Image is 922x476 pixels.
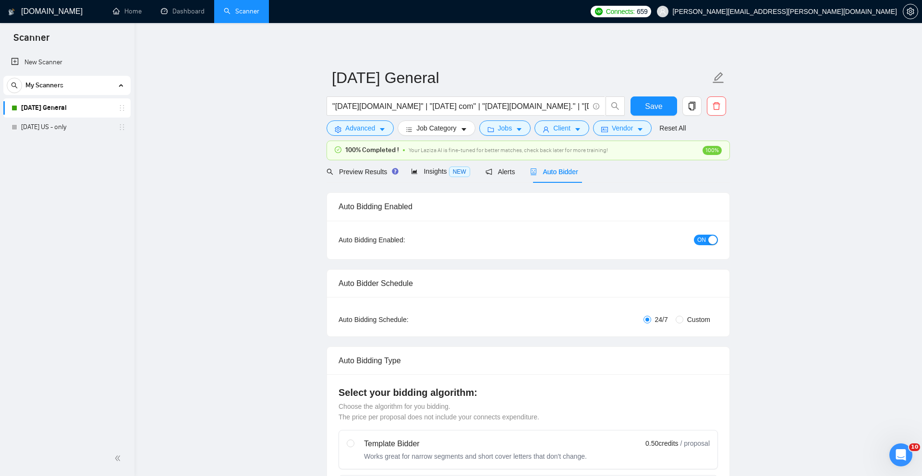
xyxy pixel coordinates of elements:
span: Advanced [345,123,375,133]
a: Reset All [659,123,686,133]
div: Template Bidder [364,438,587,450]
span: 100% Completed ! [345,145,399,155]
div: Auto Bidder Schedule [339,270,718,297]
span: Scanner [6,31,57,51]
span: Auto Bidder [530,168,578,176]
span: 24/7 [651,314,672,325]
span: ON [697,235,706,245]
a: dashboardDashboard [161,7,205,15]
img: upwork-logo.png [595,8,603,15]
div: Auto Bidding Schedule: [339,314,465,325]
div: Works great for narrow segments and short cover letters that don't change. [364,452,587,461]
span: idcard [601,126,608,133]
span: Jobs [498,123,512,133]
span: copy [683,102,701,110]
span: search [327,168,333,175]
div: Auto Bidding Type [339,347,718,374]
span: Vendor [612,123,633,133]
span: 0.50 credits [645,438,678,449]
input: Scanner name... [332,66,710,90]
button: copy [682,96,702,116]
button: Save [631,96,677,116]
span: search [7,82,22,89]
button: setting [903,4,918,19]
span: holder [118,104,126,112]
a: searchScanner [224,7,259,15]
span: user [543,126,549,133]
span: 659 [637,6,647,17]
button: userClientcaret-down [534,120,589,136]
button: search [7,78,22,93]
span: My Scanners [25,76,63,95]
a: [DATE] General [21,98,112,118]
span: delete [707,102,726,110]
span: holder [118,123,126,131]
button: delete [707,96,726,116]
li: New Scanner [3,53,131,72]
button: idcardVendorcaret-down [593,120,652,136]
button: search [606,96,625,116]
span: info-circle [593,103,599,109]
input: Search Freelance Jobs... [332,100,589,112]
a: [DATE] US - only [21,118,112,137]
div: Auto Bidding Enabled: [339,235,465,245]
span: caret-down [461,126,467,133]
div: Auto Bidding Enabled [339,193,718,220]
span: NEW [449,167,470,177]
button: folderJobscaret-down [479,120,531,136]
span: user [659,8,666,15]
a: homeHome [113,7,142,15]
button: barsJob Categorycaret-down [398,120,475,136]
span: Choose the algorithm for you bidding. The price per proposal does not include your connects expen... [339,403,539,421]
h4: Select your bidding algorithm: [339,386,718,399]
span: Custom [683,314,714,325]
span: check-circle [335,146,341,153]
span: caret-down [637,126,643,133]
span: setting [335,126,341,133]
span: Alerts [485,168,515,176]
a: setting [903,8,918,15]
iframe: Intercom live chat [889,443,912,466]
span: 100% [703,146,722,155]
span: caret-down [379,126,386,133]
span: notification [485,168,492,175]
span: Connects: [606,6,635,17]
span: Client [553,123,570,133]
span: area-chart [411,168,418,175]
img: logo [8,4,15,20]
span: Job Category [416,123,456,133]
span: search [606,102,624,110]
span: caret-down [516,126,522,133]
span: folder [487,126,494,133]
span: Insights [411,167,470,175]
span: 10 [909,443,920,451]
button: settingAdvancedcaret-down [327,120,394,136]
span: Your Laziza AI is fine-tuned for better matches, check back later for more training! [409,147,608,154]
a: New Scanner [11,53,123,72]
li: My Scanners [3,76,131,137]
span: caret-down [574,126,581,133]
span: edit [712,71,725,84]
span: / proposal [680,439,710,448]
span: Save [645,100,662,112]
span: bars [406,126,412,133]
span: robot [530,168,537,175]
div: Tooltip anchor [391,167,400,176]
span: double-left [114,453,124,463]
span: Preview Results [327,168,396,176]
